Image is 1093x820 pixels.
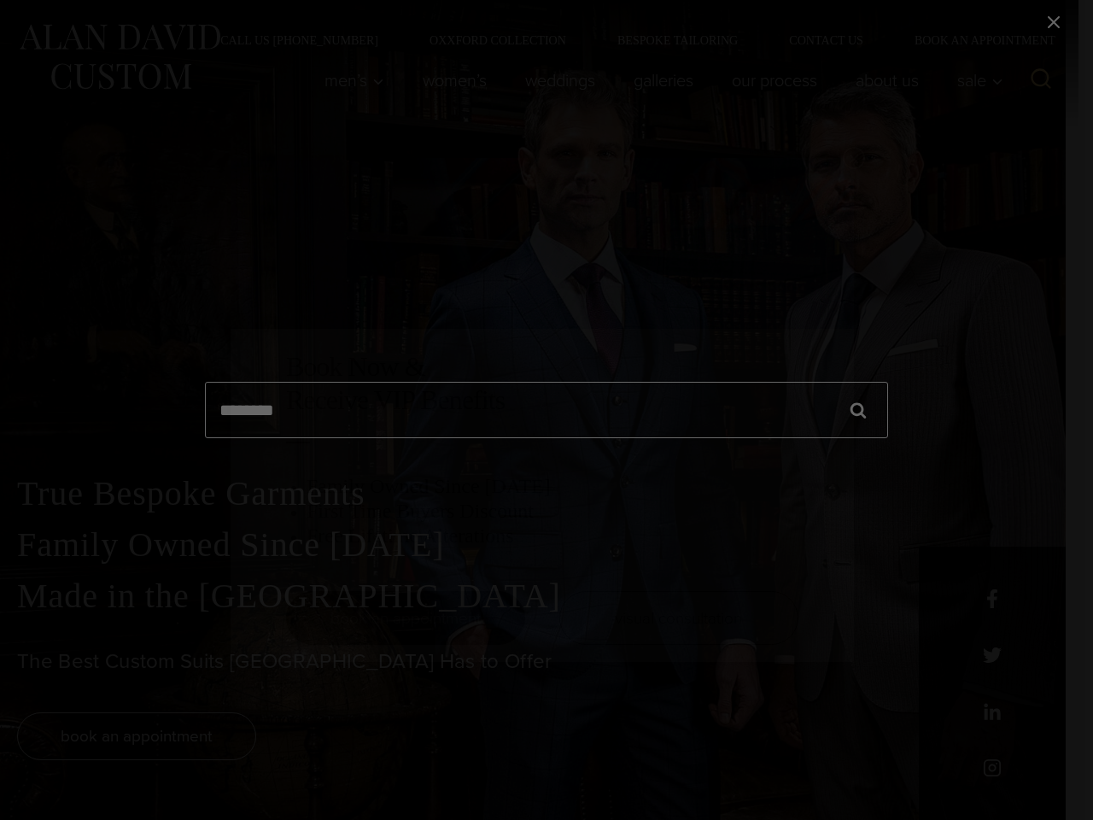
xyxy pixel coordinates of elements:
a: book an appointment [286,591,525,645]
button: Close [843,147,865,169]
a: visual consultation [559,591,798,645]
h3: First Time Buyers Discount [307,499,798,524]
h3: Free Lifetime Alterations [307,524,798,548]
h3: Family Owned Since [DATE] [307,474,798,499]
h2: Book Now & Receive VIP Benefits [286,350,798,416]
